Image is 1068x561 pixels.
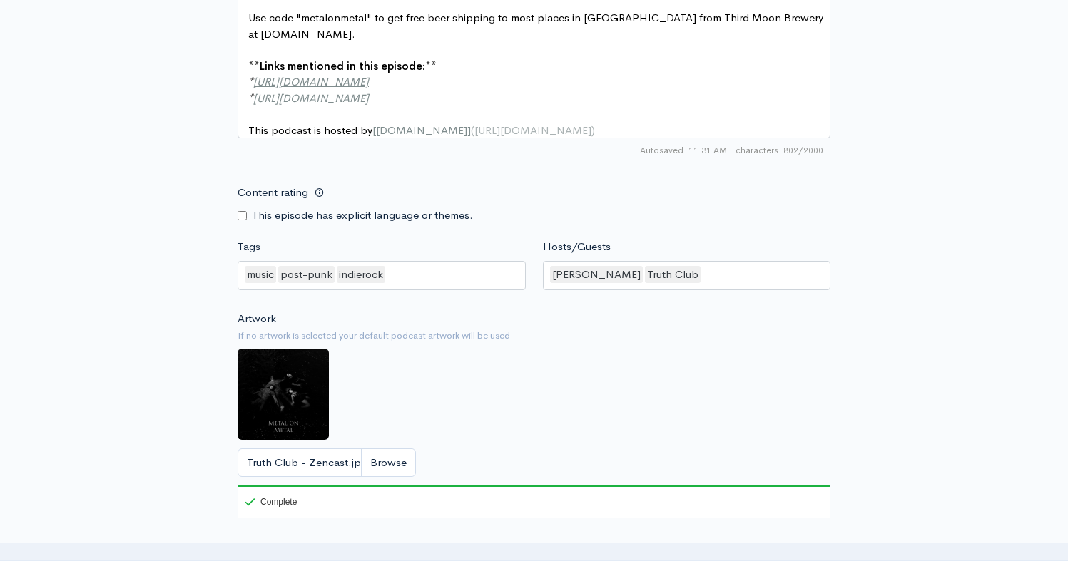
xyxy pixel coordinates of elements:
[252,207,473,224] label: This episode has explicit language or themes.
[376,123,467,137] span: [DOMAIN_NAME]
[471,123,474,137] span: (
[260,59,425,73] span: Links mentioned in this episode:
[253,91,369,105] span: [URL][DOMAIN_NAME]
[245,266,276,284] div: music
[238,485,300,518] div: Complete
[238,178,308,207] label: Content rating
[645,266,701,284] div: Truth Club
[467,123,471,137] span: ]
[543,239,611,255] label: Hosts/Guests
[245,498,297,506] div: Complete
[736,144,823,157] span: 802/2000
[253,75,369,88] span: [URL][DOMAIN_NAME]
[238,485,830,487] div: 100%
[238,329,830,343] small: If no artwork is selected your default podcast artwork will be used
[238,239,260,255] label: Tags
[640,144,727,157] span: Autosaved: 11:31 AM
[337,266,385,284] div: indierock
[372,123,376,137] span: [
[550,266,643,284] div: [PERSON_NAME]
[238,311,276,327] label: Artwork
[248,11,826,41] span: Use code "metalonmetal" to get free beer shipping to most places in [GEOGRAPHIC_DATA] from Third ...
[278,266,335,284] div: post-punk
[591,123,595,137] span: )
[248,123,595,137] span: This podcast is hosted by
[474,123,591,137] span: [URL][DOMAIN_NAME]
